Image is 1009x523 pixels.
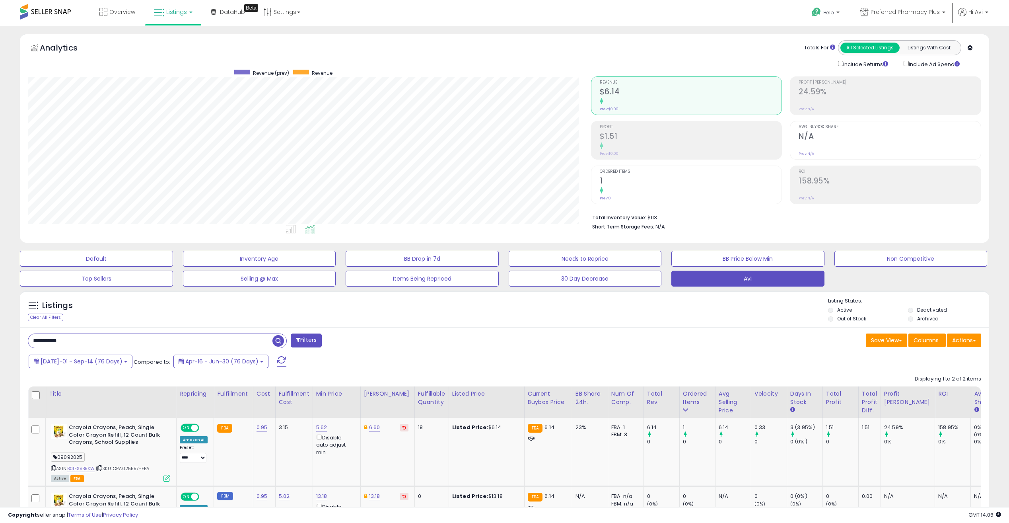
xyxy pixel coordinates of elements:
h2: 24.59% [799,87,981,98]
div: Ordered Items [683,390,712,406]
div: $6.14 [452,424,518,431]
div: 0 [647,438,679,445]
button: Needs to Reprice [509,251,662,267]
a: 5.62 [316,423,327,431]
b: Crayola Crayons, Peach, Single Color Crayon Refill, 12 Count Bulk Crayons, School Supplies [69,424,165,448]
div: Disable auto adjust min [316,433,354,456]
div: Min Price [316,390,357,398]
b: Total Inventory Value: [592,214,646,221]
span: | SKU: CRA025557-FBA [96,465,149,472]
span: Help [823,9,834,16]
h5: Analytics [40,42,93,55]
div: Total Profit [826,390,855,406]
div: 3 (3.95%) [790,424,822,431]
button: Save View [866,334,907,347]
p: Listing States: [828,297,989,305]
h2: $6.14 [600,87,782,98]
div: BB Share 24h. [575,390,605,406]
span: Listings [166,8,187,16]
h2: N/A [799,132,981,142]
i: Get Help [811,7,821,17]
div: Include Ad Spend [898,59,972,68]
h2: $1.51 [600,132,782,142]
button: Non Competitive [834,251,988,267]
div: N/A [884,493,929,500]
div: [PERSON_NAME] [364,390,411,398]
div: Preset: [180,445,208,463]
span: Profit [PERSON_NAME] [799,80,981,85]
button: All Selected Listings [840,43,900,53]
div: 0 [647,493,679,500]
div: Totals For [804,44,835,52]
div: Title [49,390,173,398]
img: 51ExjXVhHoL._SL40_.jpg [51,424,67,439]
div: 0 (0%) [790,493,822,500]
div: ROI [938,390,967,398]
button: Inventory Age [183,251,336,267]
li: $113 [592,212,975,222]
div: $13.18 [452,493,518,500]
div: 0 [826,493,858,500]
span: 6.14 [544,423,554,431]
span: 09092025 [51,453,85,462]
div: Avg Selling Price [719,390,748,415]
button: Default [20,251,173,267]
div: 0% [974,424,1006,431]
div: 0% [938,438,970,445]
span: FBA [70,475,84,482]
div: 158.95% [938,424,970,431]
div: N/A [938,493,964,500]
span: Profit [600,125,782,129]
b: Crayola Crayons, Peach, Single Color Crayon Refill, 12 Count Bulk Crayons, School Supplies [69,493,165,517]
div: N/A [575,493,602,500]
div: Tooltip anchor [244,4,258,12]
b: Listed Price: [452,492,488,500]
small: Prev: N/A [799,151,814,156]
button: [DATE]-01 - Sep-14 (76 Days) [29,355,132,368]
small: Prev: N/A [799,107,814,111]
button: Top Sellers [20,271,173,287]
div: N/A [974,493,1000,500]
button: Columns [908,334,946,347]
span: Revenue (prev) [253,70,289,76]
div: Current Buybox Price [528,390,569,406]
a: 0.95 [257,423,268,431]
label: Active [837,306,852,313]
div: Include Returns [832,59,898,68]
a: B01ESVB5XW [67,465,95,472]
div: 0 [683,438,715,445]
div: 0 (0%) [790,438,822,445]
span: [DATE]-01 - Sep-14 (76 Days) [41,357,122,365]
div: Clear All Filters [28,314,63,321]
span: ON [181,494,191,500]
small: Days In Stock. [790,406,795,414]
a: 6.60 [369,423,380,431]
small: Prev: N/A [799,196,814,201]
div: 3.15 [279,424,307,431]
div: Profit [PERSON_NAME] [884,390,931,406]
div: Fulfillment Cost [279,390,309,406]
div: 23% [575,424,602,431]
div: Displaying 1 to 2 of 2 items [915,375,981,383]
div: 18 [418,424,443,431]
span: Revenue [312,70,332,76]
div: 0% [974,438,1006,445]
button: BB Drop in 7d [346,251,499,267]
span: Revenue [600,80,782,85]
div: 0 [754,438,787,445]
h2: 1 [600,176,782,187]
span: Overview [109,8,135,16]
span: DataHub [220,8,245,16]
div: Velocity [754,390,783,398]
div: Amazon AI [180,436,208,443]
a: Terms of Use [68,511,102,519]
div: 0 [719,438,751,445]
div: 0% [884,438,935,445]
div: ASIN: [51,424,170,481]
strong: Copyright [8,511,37,519]
div: Repricing [180,390,210,398]
div: 0.33 [754,424,787,431]
div: 1.51 [826,424,858,431]
span: Avg. Buybox Share [799,125,981,129]
div: Fulfillable Quantity [418,390,445,406]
